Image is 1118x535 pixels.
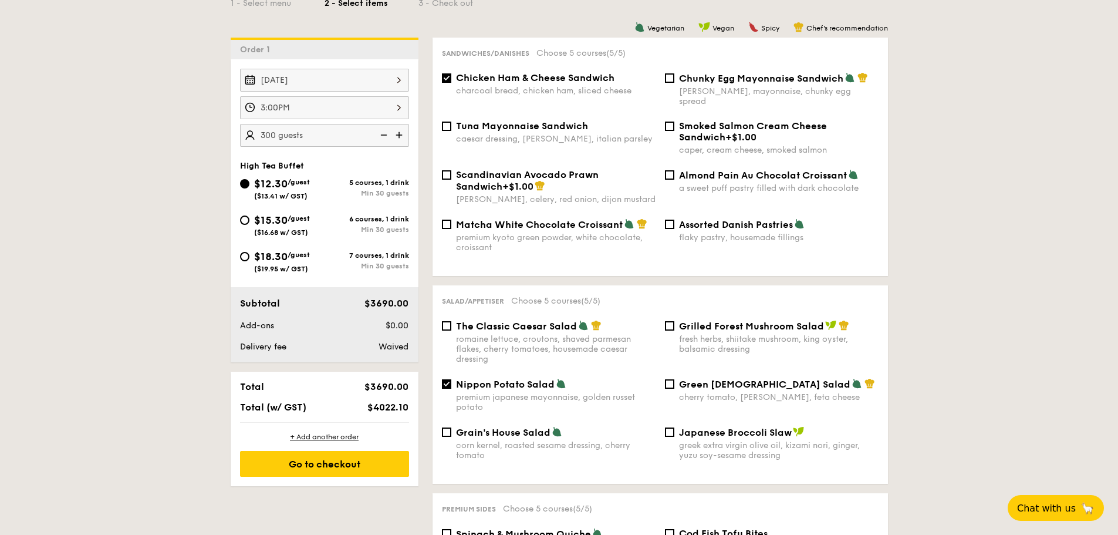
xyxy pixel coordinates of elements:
[442,297,504,305] span: Salad/Appetiser
[857,72,868,83] img: icon-chef-hat.a58ddaea.svg
[502,181,533,192] span: +$1.00
[456,321,577,332] span: The Classic Caesar Salad
[634,22,645,32] img: icon-vegetarian.fe4039eb.svg
[325,251,409,260] div: 7 courses, 1 drink
[288,178,310,186] span: /guest
[748,22,759,32] img: icon-spicy.37a8142b.svg
[374,124,391,146] img: icon-reduce.1d2dbef1.svg
[442,170,451,180] input: Scandinavian Avocado Prawn Sandwich+$1.00[PERSON_NAME], celery, red onion, dijon mustard
[288,251,310,259] span: /guest
[852,378,862,389] img: icon-vegetarian.fe4039eb.svg
[442,505,496,513] span: Premium sides
[325,189,409,197] div: Min 30 guests
[391,124,409,146] img: icon-add.58712e84.svg
[240,402,306,413] span: Total (w/ GST)
[679,183,879,193] div: a sweet puff pastry filled with dark chocolate
[793,426,805,437] img: icon-vegan.f8ff3823.svg
[665,321,674,331] input: Grilled Forest Mushroom Saladfresh herbs, shiitake mushroom, king oyster, balsamic dressing
[442,49,529,58] span: Sandwiches/Danishes
[240,179,249,189] input: $12.30/guest($13.41 w/ GST)5 courses, 1 drinkMin 30 guests
[240,161,304,171] span: High Tea Buffet
[679,440,879,460] div: greek extra virgin olive oil, kizami nori, ginger, yuzu soy-sesame dressing
[698,22,710,32] img: icon-vegan.f8ff3823.svg
[793,22,804,32] img: icon-chef-hat.a58ddaea.svg
[456,427,550,438] span: Grain's House Salad
[240,252,249,261] input: $18.30/guest($19.95 w/ GST)7 courses, 1 drinkMin 30 guests
[240,96,409,119] input: Event time
[679,73,843,84] span: Chunky Egg Mayonnaise Sandwich
[679,145,879,155] div: caper, cream cheese, smoked salmon
[679,392,879,402] div: cherry tomato, [PERSON_NAME], feta cheese
[456,194,656,204] div: [PERSON_NAME], celery, red onion, dijon mustard
[679,379,850,390] span: Green [DEMOGRAPHIC_DATA] Salad
[665,379,674,389] input: Green [DEMOGRAPHIC_DATA] Saladcherry tomato, [PERSON_NAME], feta cheese
[679,86,879,106] div: [PERSON_NAME], mayonnaise, chunky egg spread
[573,504,592,514] span: (5/5)
[442,122,451,131] input: Tuna Mayonnaise Sandwichcaesar dressing, [PERSON_NAME], italian parsley
[379,342,408,352] span: Waived
[712,24,734,32] span: Vegan
[1017,503,1076,514] span: Chat with us
[606,48,626,58] span: (5/5)
[240,45,275,55] span: Order 1
[367,402,408,413] span: $4022.10
[825,320,837,331] img: icon-vegan.f8ff3823.svg
[364,381,408,392] span: $3690.00
[442,220,451,229] input: Matcha White Chocolate Croissantpremium kyoto green powder, white chocolate, croissant
[806,24,888,32] span: Chef's recommendation
[624,218,634,229] img: icon-vegetarian.fe4039eb.svg
[679,170,847,181] span: Almond Pain Au Chocolat Croissant
[325,226,409,234] div: Min 30 guests
[679,219,793,230] span: Assorted Danish Pastries
[503,504,592,514] span: Choose 5 courses
[679,233,879,243] div: flaky pastry, housemade fillings
[848,169,859,180] img: icon-vegetarian.fe4039eb.svg
[839,320,849,331] img: icon-chef-hat.a58ddaea.svg
[581,296,600,306] span: (5/5)
[240,432,409,442] div: + Add another order
[240,321,274,331] span: Add-ons
[637,218,647,229] img: icon-chef-hat.a58ddaea.svg
[591,320,602,331] img: icon-chef-hat.a58ddaea.svg
[442,428,451,437] input: Grain's House Saladcorn kernel, roasted sesame dressing, cherry tomato
[364,298,408,309] span: $3690.00
[456,392,656,412] div: premium japanese mayonnaise, golden russet potato
[725,132,756,143] span: +$1.00
[679,427,792,438] span: Japanese Broccoli Slaw
[254,250,288,263] span: $18.30
[679,334,879,354] div: fresh herbs, shiitake mushroom, king oyster, balsamic dressing
[240,216,249,225] input: $15.30/guest($16.68 w/ GST)6 courses, 1 drinkMin 30 guests
[325,262,409,270] div: Min 30 guests
[442,379,451,389] input: Nippon Potato Saladpremium japanese mayonnaise, golden russet potato
[456,219,623,230] span: Matcha White Chocolate Croissant
[552,426,562,437] img: icon-vegetarian.fe4039eb.svg
[325,215,409,223] div: 6 courses, 1 drink
[456,233,656,253] div: premium kyoto green powder, white chocolate, croissant
[240,298,280,309] span: Subtotal
[254,214,288,227] span: $15.30
[556,378,566,389] img: icon-vegetarian.fe4039eb.svg
[647,24,684,32] span: Vegetarian
[511,296,600,306] span: Choose 5 courses
[254,177,288,190] span: $12.30
[240,69,409,92] input: Event date
[845,72,855,83] img: icon-vegetarian.fe4039eb.svg
[665,170,674,180] input: Almond Pain Au Chocolat Croissanta sweet puff pastry filled with dark chocolate
[1080,502,1095,515] span: 🦙
[761,24,779,32] span: Spicy
[1008,495,1104,521] button: Chat with us🦙
[442,73,451,83] input: Chicken Ham & Cheese Sandwichcharcoal bread, chicken ham, sliced cheese
[240,451,409,477] div: Go to checkout
[240,381,264,392] span: Total
[665,73,674,83] input: Chunky Egg Mayonnaise Sandwich[PERSON_NAME], mayonnaise, chunky egg spread
[456,440,656,460] div: corn kernel, roasted sesame dressing, cherry tomato
[456,134,656,144] div: caesar dressing, [PERSON_NAME], italian parsley
[240,124,409,147] input: Number of guests
[288,214,310,223] span: /guest
[254,192,308,200] span: ($13.41 w/ GST)
[386,321,408,331] span: $0.00
[456,379,555,390] span: Nippon Potato Salad
[535,180,545,191] img: icon-chef-hat.a58ddaea.svg
[456,169,599,192] span: Scandinavian Avocado Prawn Sandwich
[864,378,875,389] img: icon-chef-hat.a58ddaea.svg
